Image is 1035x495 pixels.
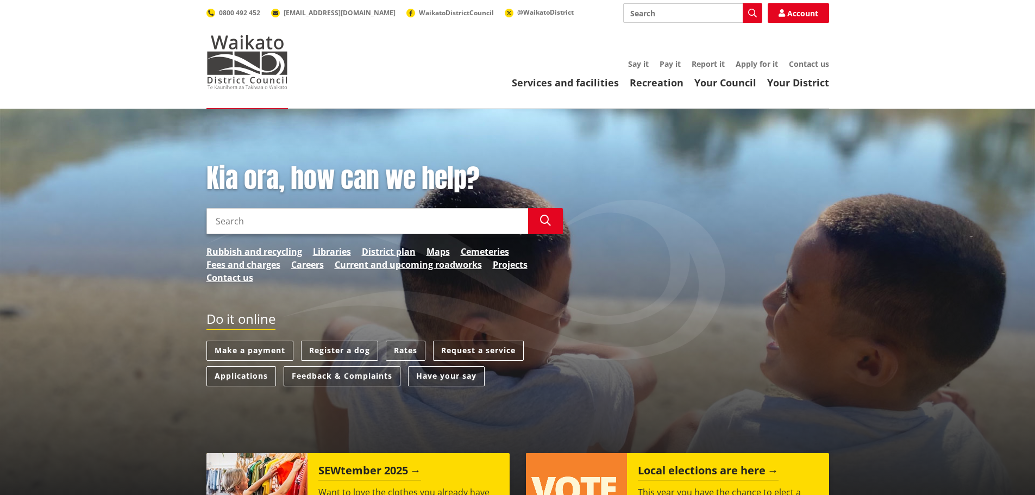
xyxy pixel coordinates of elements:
a: Projects [493,258,528,271]
span: 0800 492 452 [219,8,260,17]
a: Rates [386,341,425,361]
h1: Kia ora, how can we help? [206,163,563,195]
a: Say it [628,59,649,69]
a: Libraries [313,245,351,258]
a: Report it [692,59,725,69]
img: Waikato District Council - Te Kaunihera aa Takiwaa o Waikato [206,35,288,89]
a: Request a service [433,341,524,361]
a: Recreation [630,76,683,89]
span: @WaikatoDistrict [517,8,574,17]
a: Your Council [694,76,756,89]
h2: Local elections are here [638,464,779,480]
a: Have your say [408,366,485,386]
a: Your District [767,76,829,89]
a: Register a dog [301,341,378,361]
a: [EMAIL_ADDRESS][DOMAIN_NAME] [271,8,396,17]
a: Cemeteries [461,245,509,258]
a: Careers [291,258,324,271]
a: Feedback & Complaints [284,366,400,386]
a: Contact us [789,59,829,69]
a: Applications [206,366,276,386]
a: @WaikatoDistrict [505,8,574,17]
a: Fees and charges [206,258,280,271]
span: WaikatoDistrictCouncil [419,8,494,17]
a: Current and upcoming roadworks [335,258,482,271]
a: Make a payment [206,341,293,361]
a: WaikatoDistrictCouncil [406,8,494,17]
input: Search input [623,3,762,23]
a: Pay it [660,59,681,69]
a: Rubbish and recycling [206,245,302,258]
input: Search input [206,208,528,234]
a: Account [768,3,829,23]
a: District plan [362,245,416,258]
a: Apply for it [736,59,778,69]
a: Contact us [206,271,253,284]
h2: Do it online [206,311,275,330]
a: 0800 492 452 [206,8,260,17]
a: Maps [426,245,450,258]
h2: SEWtember 2025 [318,464,421,480]
a: Services and facilities [512,76,619,89]
span: [EMAIL_ADDRESS][DOMAIN_NAME] [284,8,396,17]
